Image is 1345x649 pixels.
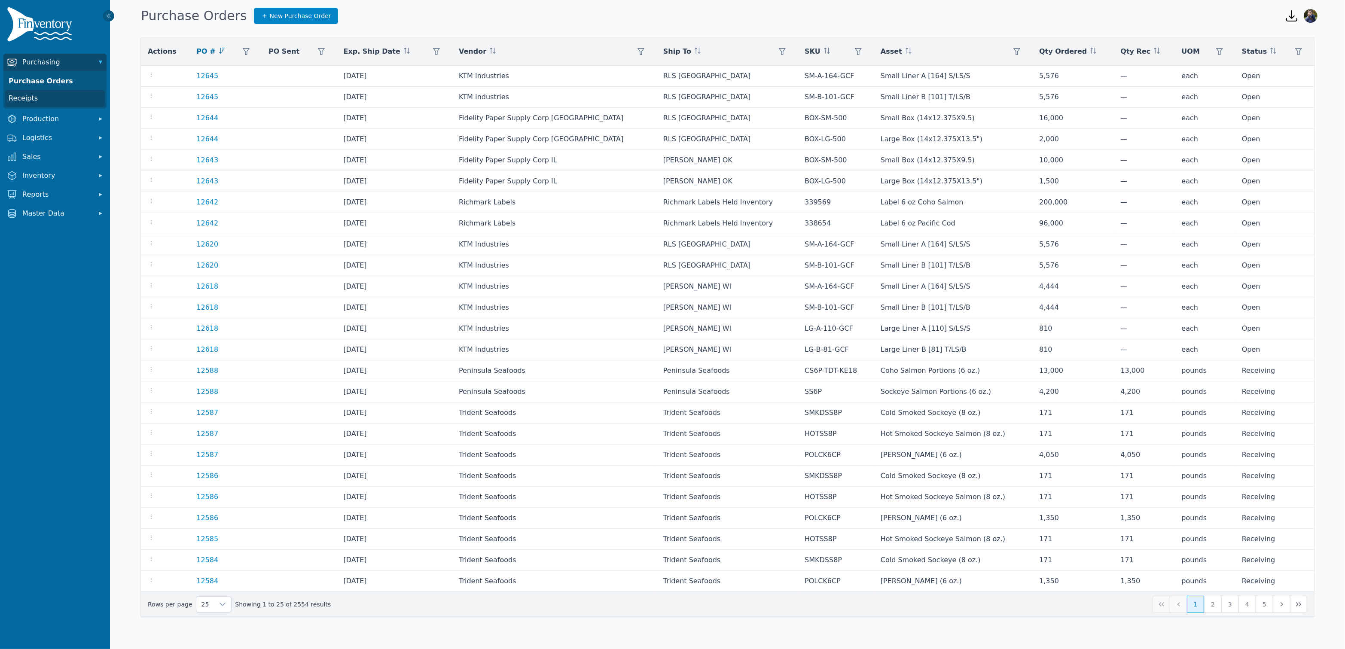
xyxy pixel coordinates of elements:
[1032,445,1113,466] td: 4,050
[1114,360,1175,381] td: 13,000
[798,424,874,445] td: HOTSS8P
[452,192,656,213] td: Richmark Labels
[1032,571,1113,592] td: 1,350
[196,323,218,334] a: 12618
[1175,234,1235,255] td: each
[1114,339,1175,360] td: —
[1114,171,1175,192] td: —
[1032,213,1113,234] td: 96,000
[1032,487,1113,508] td: 171
[337,234,452,255] td: [DATE]
[874,424,1032,445] td: Hot Smoked Sockeye Salmon (8 oz.)
[656,508,798,529] td: Trident Seafoods
[1175,360,1235,381] td: pounds
[874,402,1032,424] td: Cold Smoked Sockeye (8 oz.)
[1175,571,1235,592] td: pounds
[196,155,218,165] a: 12643
[337,487,452,508] td: [DATE]
[1175,297,1235,318] td: each
[1032,424,1113,445] td: 171
[196,260,218,271] a: 12620
[1032,402,1113,424] td: 171
[1114,213,1175,234] td: —
[798,255,874,276] td: SM-B-101-GCF
[337,445,452,466] td: [DATE]
[798,318,874,339] td: LG-A-110-GCF
[656,192,798,213] td: Richmark Labels Held Inventory
[1235,550,1314,571] td: Receiving
[1032,66,1113,87] td: 5,576
[452,318,656,339] td: KTM Industries
[1114,108,1175,129] td: —
[656,466,798,487] td: Trident Seafoods
[254,8,339,24] a: New Purchase Order
[1114,381,1175,402] td: 4,200
[1114,150,1175,171] td: —
[22,57,91,67] span: Purchasing
[196,197,218,207] a: 12642
[1175,487,1235,508] td: pounds
[1175,550,1235,571] td: pounds
[1175,445,1235,466] td: pounds
[805,46,820,57] span: SKU
[1235,87,1314,108] td: Open
[337,360,452,381] td: [DATE]
[1032,318,1113,339] td: 810
[656,171,798,192] td: [PERSON_NAME] OK
[337,171,452,192] td: [DATE]
[452,508,656,529] td: Trident Seafoods
[874,108,1032,129] td: Small Box (14x12.375X9.5)
[1032,234,1113,255] td: 5,576
[337,402,452,424] td: [DATE]
[196,366,218,376] a: 12588
[798,466,874,487] td: SMKDSS8P
[1114,529,1175,550] td: 171
[452,402,656,424] td: Trident Seafoods
[1187,596,1204,613] button: Page 1
[656,339,798,360] td: [PERSON_NAME] WI
[656,108,798,129] td: RLS [GEOGRAPHIC_DATA]
[196,471,218,481] a: 12586
[874,150,1032,171] td: Small Box (14x12.375X9.5)
[798,571,874,592] td: POLCK6CP
[22,114,91,124] span: Production
[452,108,656,129] td: Fidelity Paper Supply Corp [GEOGRAPHIC_DATA]
[874,318,1032,339] td: Large Liner A [110] S/LS/S
[1235,402,1314,424] td: Receiving
[337,87,452,108] td: [DATE]
[1235,508,1314,529] td: Receiving
[337,150,452,171] td: [DATE]
[874,445,1032,466] td: [PERSON_NAME] (6 oz.)
[1114,550,1175,571] td: 171
[337,318,452,339] td: [DATE]
[1114,234,1175,255] td: —
[881,46,902,57] span: Asset
[148,46,177,57] span: Actions
[196,71,218,81] a: 12645
[196,113,218,123] a: 12644
[452,529,656,550] td: Trident Seafoods
[196,492,218,502] a: 12586
[3,205,107,222] button: Master Data
[337,550,452,571] td: [DATE]
[337,66,452,87] td: [DATE]
[196,429,218,439] a: 12587
[874,87,1032,108] td: Small Liner B [101] T/LS/B
[452,297,656,318] td: KTM Industries
[452,466,656,487] td: Trident Seafoods
[1175,381,1235,402] td: pounds
[1175,108,1235,129] td: each
[452,171,656,192] td: Fidelity Paper Supply Corp IL
[1114,571,1175,592] td: 1,350
[1235,339,1314,360] td: Open
[1256,596,1273,613] button: Page 5
[874,276,1032,297] td: Small Liner A [164] S/LS/S
[196,46,215,57] span: PO #
[798,508,874,529] td: POLCK6CP
[1032,108,1113,129] td: 16,000
[1175,508,1235,529] td: pounds
[452,381,656,402] td: Peninsula Seafoods
[1032,339,1113,360] td: 810
[3,54,107,71] button: Purchasing
[874,66,1032,87] td: Small Liner A [164] S/LS/S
